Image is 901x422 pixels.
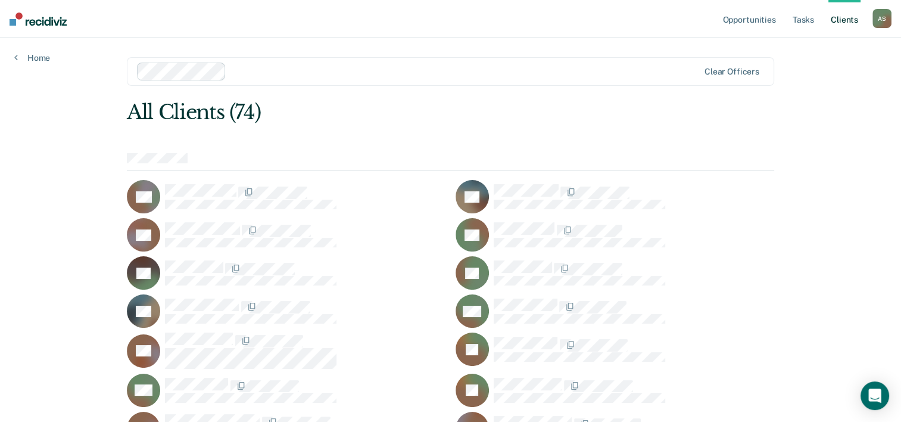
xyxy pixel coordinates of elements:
div: Open Intercom Messenger [861,381,889,410]
img: Recidiviz [10,13,67,26]
div: A S [872,9,891,28]
div: All Clients (74) [127,100,644,125]
button: AS [872,9,891,28]
div: Clear officers [704,67,759,77]
a: Home [14,52,50,63]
